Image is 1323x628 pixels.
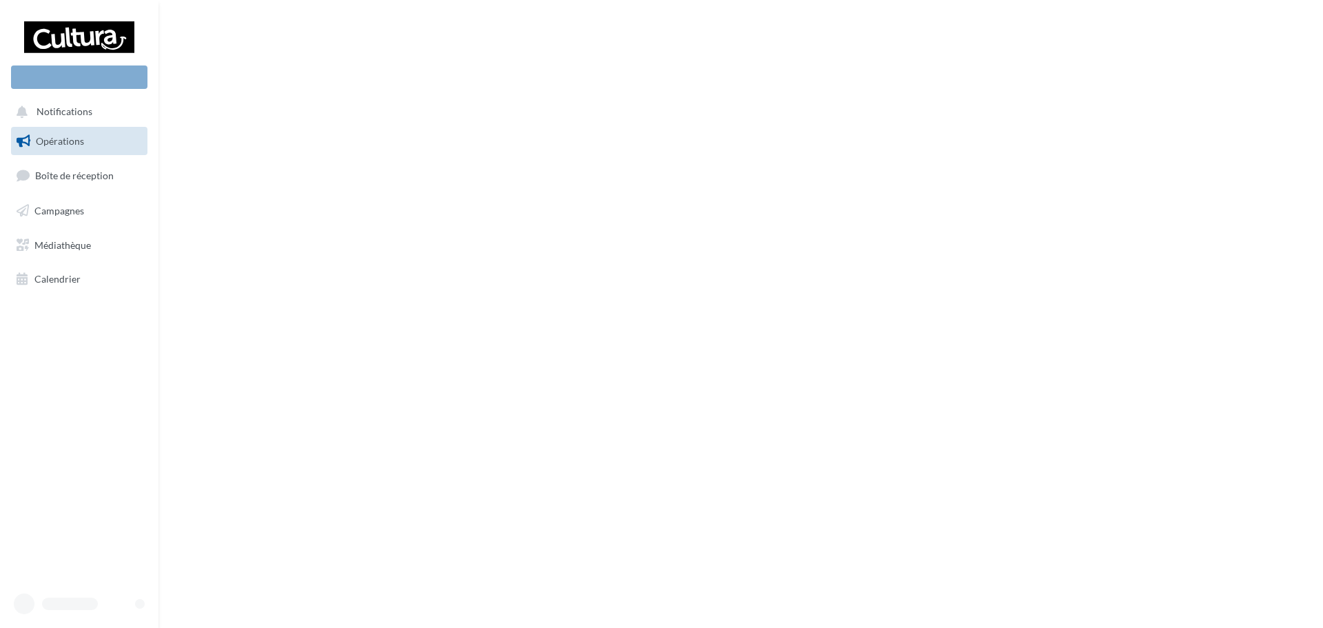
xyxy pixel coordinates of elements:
a: Calendrier [8,265,150,294]
div: Nouvelle campagne [11,65,147,89]
span: Boîte de réception [35,170,114,181]
a: Médiathèque [8,231,150,260]
a: Campagnes [8,196,150,225]
span: Opérations [36,135,84,147]
span: Campagnes [34,205,84,216]
a: Opérations [8,127,150,156]
span: Calendrier [34,273,81,285]
a: Boîte de réception [8,161,150,190]
span: Notifications [37,106,92,118]
span: Médiathèque [34,239,91,250]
